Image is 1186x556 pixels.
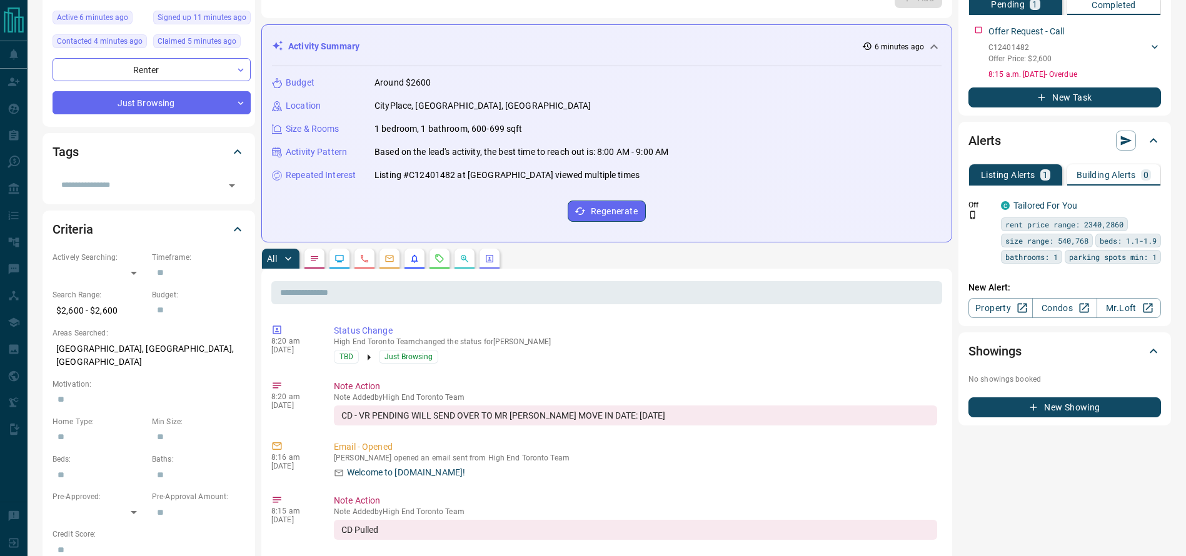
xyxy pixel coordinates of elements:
[347,466,465,479] p: Welcome to [DOMAIN_NAME]!
[1043,171,1048,179] p: 1
[968,87,1161,107] button: New Task
[968,374,1161,385] p: No showings booked
[435,254,445,264] svg: Requests
[334,494,937,507] p: Note Action
[271,462,315,470] p: [DATE]
[968,211,977,219] svg: Push Notification Only
[334,324,937,337] p: Status Change
[334,454,937,462] p: [PERSON_NAME] opened an email sent from High End Toronto Team
[339,350,353,363] span: TBD
[410,254,420,264] svg: Listing Alerts
[53,300,146,321] p: $2,600 - $2,600
[53,339,245,372] p: [GEOGRAPHIC_DATA], [GEOGRAPHIC_DATA], [GEOGRAPHIC_DATA]
[1100,234,1157,247] span: beds: 1.1-1.9
[384,350,433,363] span: Just Browsing
[460,254,470,264] svg: Opportunities
[271,507,315,515] p: 8:15 am
[53,252,146,263] p: Actively Searching:
[286,146,347,159] p: Activity Pattern
[267,254,277,263] p: All
[334,393,937,402] p: Note Added by High End Toronto Team
[53,416,146,427] p: Home Type:
[334,380,937,393] p: Note Action
[53,137,245,167] div: Tags
[374,122,523,136] p: 1 bedroom, 1 bathroom, 600-699 sqft
[1013,201,1077,211] a: Tailored For You
[1001,201,1010,210] div: condos.ca
[152,289,245,300] p: Budget:
[875,41,924,52] p: 6 minutes ago
[968,397,1161,417] button: New Showing
[286,99,321,112] p: Location
[334,254,344,264] svg: Lead Browsing Activity
[988,53,1052,64] p: Offer Price: $2,600
[981,171,1035,179] p: Listing Alerts
[988,42,1052,53] p: C12401482
[57,35,143,47] span: Contacted 4 minutes ago
[334,440,937,454] p: Email - Opened
[53,142,78,162] h2: Tags
[53,454,146,465] p: Beds:
[271,392,315,401] p: 8:20 am
[309,254,319,264] svg: Notes
[152,252,245,263] p: Timeframe:
[968,131,1001,151] h2: Alerts
[286,122,339,136] p: Size & Rooms
[271,337,315,345] p: 8:20 am
[158,11,246,24] span: Signed up 11 minutes ago
[53,34,147,52] div: Tue Sep 16 2025
[968,126,1161,156] div: Alerts
[53,379,245,390] p: Motivation:
[158,35,236,47] span: Claimed 5 minutes ago
[968,336,1161,366] div: Showings
[1005,251,1058,263] span: bathrooms: 1
[334,337,937,346] p: High End Toronto Team changed the status for [PERSON_NAME]
[384,254,394,264] svg: Emails
[374,99,591,112] p: CityPlace, [GEOGRAPHIC_DATA], [GEOGRAPHIC_DATA]
[988,69,1161,80] p: 8:15 a.m. [DATE] - Overdue
[1005,234,1088,247] span: size range: 540,768
[988,39,1161,67] div: C12401482Offer Price: $2,600
[968,281,1161,294] p: New Alert:
[153,11,251,28] div: Tue Sep 16 2025
[374,76,431,89] p: Around $2600
[359,254,369,264] svg: Calls
[968,199,993,211] p: Off
[334,520,937,540] div: CD Pulled
[1032,298,1097,318] a: Condos
[374,146,668,159] p: Based on the lead's activity, the best time to reach out is: 8:00 AM - 9:00 AM
[374,169,640,182] p: Listing #C12401482 at [GEOGRAPHIC_DATA] viewed multiple times
[272,35,942,58] div: Activity Summary6 minutes ago
[271,453,315,462] p: 8:16 am
[57,11,128,24] span: Active 6 minutes ago
[286,169,356,182] p: Repeated Interest
[53,529,245,540] p: Credit Score:
[968,298,1033,318] a: Property
[53,491,146,502] p: Pre-Approved:
[53,58,251,81] div: Renter
[271,401,315,410] p: [DATE]
[1077,171,1136,179] p: Building Alerts
[271,515,315,524] p: [DATE]
[53,327,245,339] p: Areas Searched:
[53,219,93,239] h2: Criteria
[1005,218,1123,231] span: rent price range: 2340,2860
[53,11,147,28] div: Tue Sep 16 2025
[288,40,359,53] p: Activity Summary
[485,254,495,264] svg: Agent Actions
[968,341,1022,361] h2: Showings
[334,405,937,425] div: CD - VR PENDING WILL SEND OVER TO MR [PERSON_NAME] MOVE IN DATE: [DATE]
[153,34,251,52] div: Tue Sep 16 2025
[53,91,251,114] div: Just Browsing
[568,201,646,222] button: Regenerate
[1092,1,1136,9] p: Completed
[1143,171,1148,179] p: 0
[1097,298,1161,318] a: Mr.Loft
[286,76,314,89] p: Budget
[152,416,245,427] p: Min Size:
[1069,251,1157,263] span: parking spots min: 1
[988,25,1065,38] p: Offer Request - Call
[53,289,146,300] p: Search Range:
[152,491,245,502] p: Pre-Approval Amount:
[53,214,245,244] div: Criteria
